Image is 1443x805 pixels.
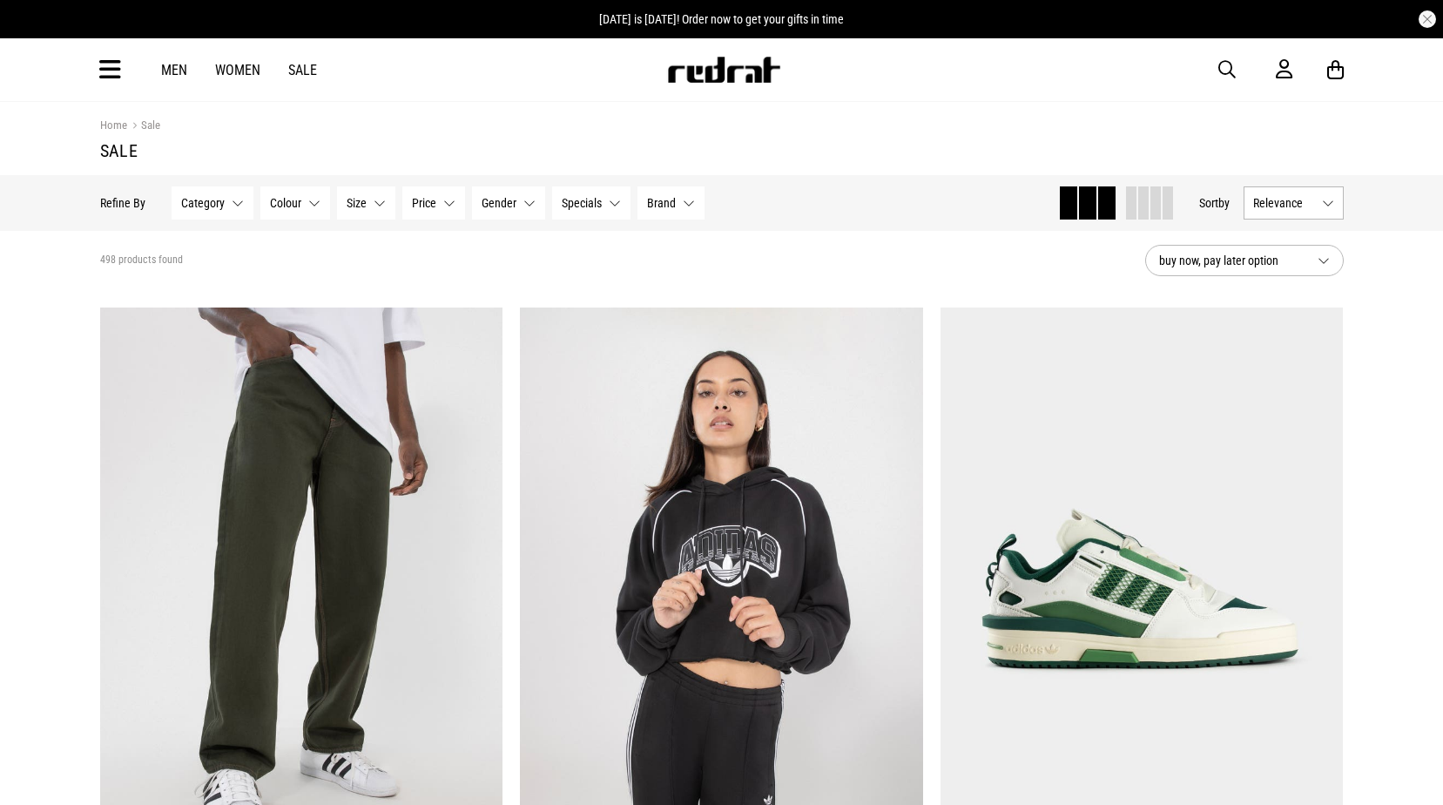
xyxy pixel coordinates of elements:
button: Specials [552,186,630,220]
span: Relevance [1253,196,1315,210]
span: Size [347,196,367,210]
a: Women [215,62,260,78]
a: Men [161,62,187,78]
button: Price [402,186,465,220]
span: [DATE] is [DATE]! Order now to get your gifts in time [599,12,844,26]
span: Brand [647,196,676,210]
button: Gender [472,186,545,220]
span: 498 products found [100,254,183,267]
img: Redrat logo [666,57,781,83]
span: Colour [270,196,301,210]
button: Category [172,186,253,220]
button: Brand [637,186,705,220]
a: Sale [288,62,317,78]
button: Size [337,186,395,220]
span: buy now, pay later option [1159,250,1304,271]
span: Specials [562,196,602,210]
button: Colour [260,186,330,220]
button: Sortby [1199,193,1230,213]
a: Sale [127,118,160,135]
span: Gender [482,196,516,210]
span: by [1218,196,1230,210]
span: Price [412,196,436,210]
h1: Sale [100,140,1344,161]
a: Home [100,118,127,132]
span: Category [181,196,225,210]
button: Relevance [1244,186,1344,220]
p: Refine By [100,196,145,210]
button: buy now, pay later option [1145,245,1344,276]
